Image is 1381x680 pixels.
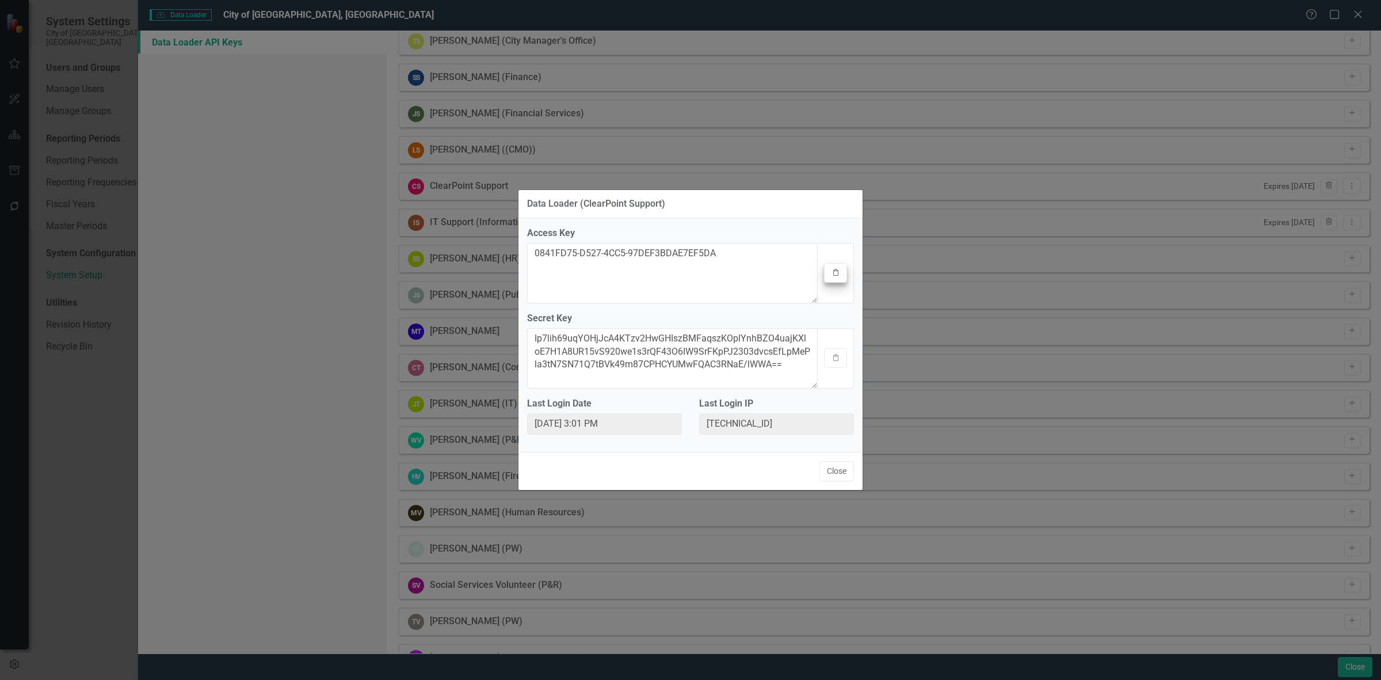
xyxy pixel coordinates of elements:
div: Data Loader (ClearPoint Support) [527,199,665,209]
button: Close [819,461,854,481]
label: Access Key [527,227,854,240]
label: Last Login Date [527,397,682,411]
label: Last Login IP [699,397,854,411]
textarea: Ip7lih69uqYOHjJcA4KTzv2HwGHIszBMFaqszKOplYnhBZO4uajKXloE7H1A8UR15vS920we1s3rQF43O6IW9SrFKpPJ2303d... [527,328,818,389]
textarea: 0841FD75-D527-4CC5-97DEF3BDAE7EF5DA [527,243,818,303]
label: Secret Key [527,312,854,325]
